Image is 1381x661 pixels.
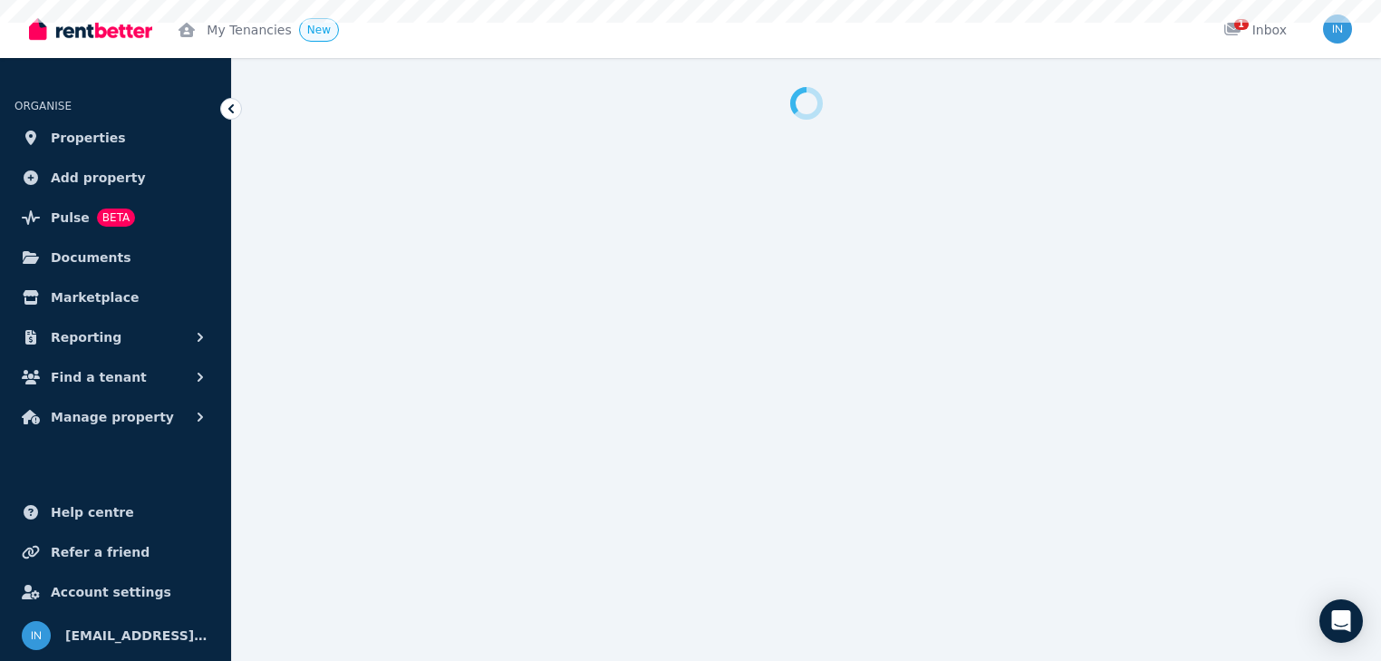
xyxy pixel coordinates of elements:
[29,15,152,43] img: RentBetter
[307,24,331,36] span: New
[51,287,139,308] span: Marketplace
[65,625,209,646] span: [EMAIL_ADDRESS][DOMAIN_NAME]
[14,279,217,316] a: Marketplace
[51,247,131,268] span: Documents
[14,399,217,435] button: Manage property
[97,209,135,227] span: BETA
[51,501,134,523] span: Help centre
[51,541,150,563] span: Refer a friend
[51,366,147,388] span: Find a tenant
[14,239,217,276] a: Documents
[51,167,146,189] span: Add property
[1323,15,1352,44] img: info@museliving.com.au
[14,494,217,530] a: Help centre
[14,574,217,610] a: Account settings
[14,120,217,156] a: Properties
[51,581,171,603] span: Account settings
[51,207,90,228] span: Pulse
[14,199,217,236] a: PulseBETA
[1223,21,1287,39] div: Inbox
[14,534,217,570] a: Refer a friend
[14,319,217,355] button: Reporting
[51,326,121,348] span: Reporting
[14,100,72,112] span: ORGANISE
[14,359,217,395] button: Find a tenant
[22,621,51,650] img: info@museliving.com.au
[51,406,174,428] span: Manage property
[14,160,217,196] a: Add property
[1319,599,1363,643] div: Open Intercom Messenger
[51,127,126,149] span: Properties
[1234,19,1249,30] span: 1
